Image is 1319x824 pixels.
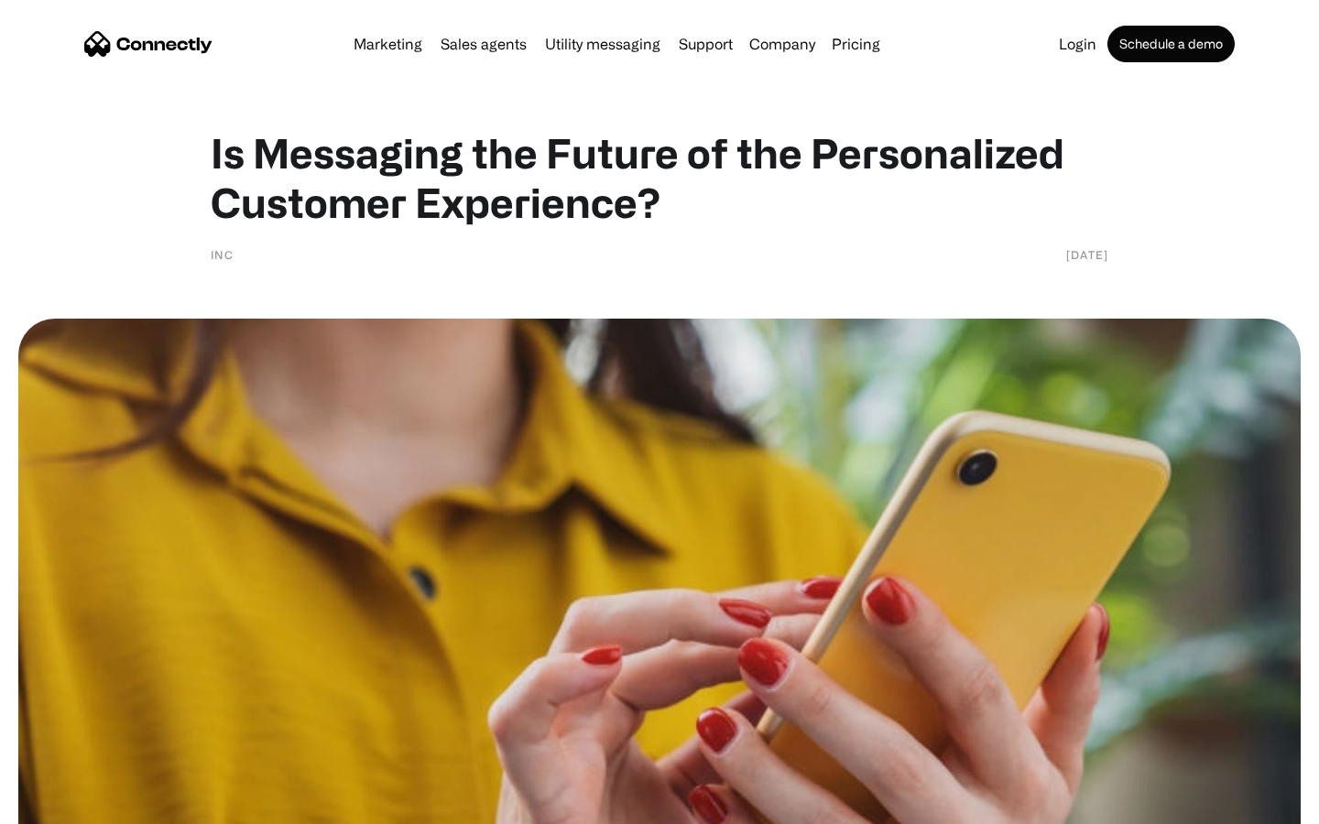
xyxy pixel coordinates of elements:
[84,30,213,58] a: home
[37,792,110,818] ul: Language list
[211,245,234,264] div: Inc
[744,31,821,57] div: Company
[824,37,888,51] a: Pricing
[1066,245,1108,264] div: [DATE]
[538,37,668,51] a: Utility messaging
[433,37,534,51] a: Sales agents
[18,792,110,818] aside: Language selected: English
[346,37,430,51] a: Marketing
[749,31,815,57] div: Company
[1052,37,1104,51] a: Login
[211,128,1108,227] h1: Is Messaging the Future of the Personalized Customer Experience?
[1107,26,1235,62] a: Schedule a demo
[671,37,740,51] a: Support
